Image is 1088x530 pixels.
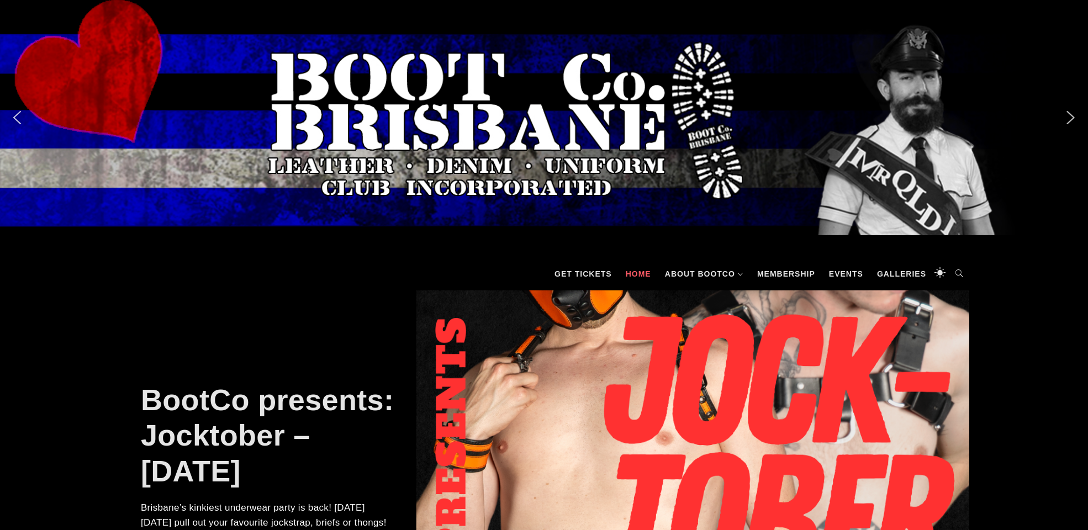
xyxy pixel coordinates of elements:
[549,257,617,290] a: GET TICKETS
[659,257,749,290] a: About BootCo
[141,383,394,488] a: BootCo presents: Jocktober – [DATE]
[752,257,821,290] a: Membership
[872,257,932,290] a: Galleries
[1062,109,1080,126] img: next arrow
[823,257,869,290] a: Events
[8,109,26,126] img: previous arrow
[620,257,657,290] a: Home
